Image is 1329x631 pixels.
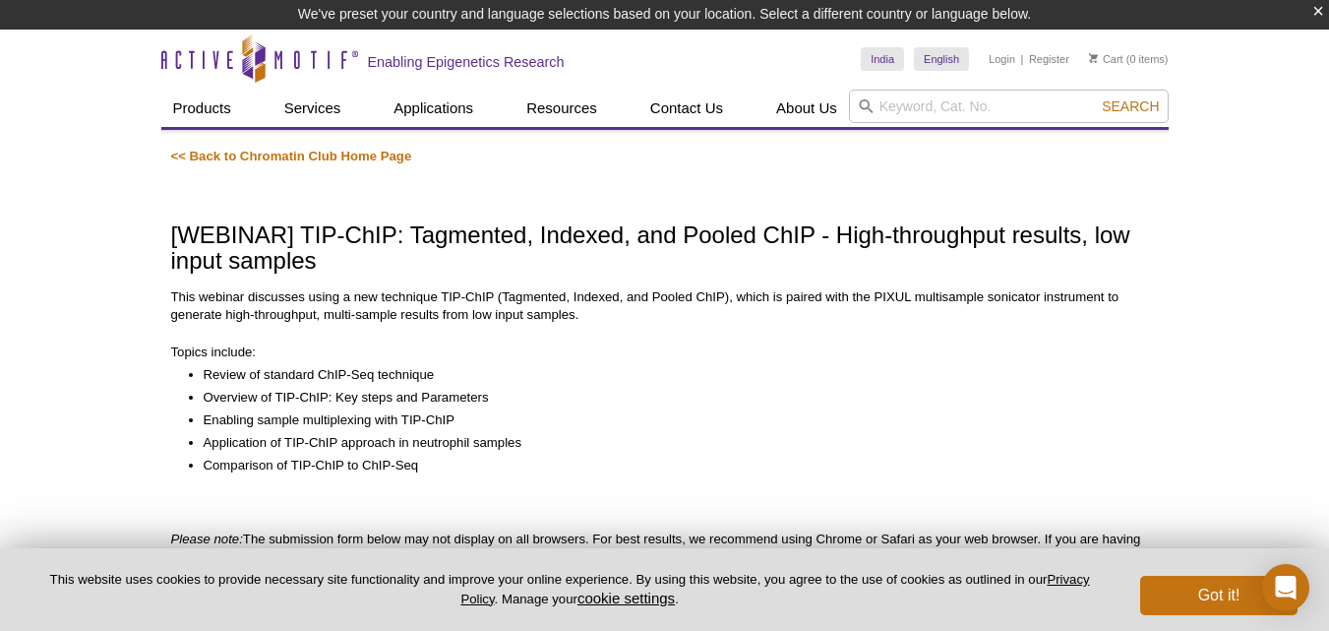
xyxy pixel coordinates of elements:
[204,389,1139,407] li: Overview of TIP-ChIP: Key steps and Parameters
[1089,53,1098,63] img: Your Cart
[1029,52,1069,66] a: Register
[460,572,1089,605] a: Privacy Policy
[171,222,1159,277] h1: [WEBINAR] TIP-ChIP: Tagmented, Indexed, and Pooled ChIP - High-throughput results, low input samples
[161,90,243,127] a: Products
[204,434,1139,452] li: Application of TIP-ChIP approach in neutrophil samples
[171,531,1159,566] p: The submission form below may not display on all browsers. For best results, we recommend using C...
[577,590,675,606] button: cookie settings
[31,571,1108,608] p: This website uses cookies to provide necessary site functionality and improve your online experie...
[1140,576,1298,615] button: Got it!
[1021,47,1024,71] li: |
[204,411,1139,429] li: Enabling sample multiplexing with TIP-ChIP
[171,149,412,163] a: << Back to Chromatin Club Home Page
[1089,52,1123,66] a: Cart
[382,90,485,127] a: Applications
[861,47,904,71] a: India
[204,366,1139,384] li: Review of standard ChIP-Seq technique
[849,90,1169,123] input: Keyword, Cat. No.
[764,90,849,127] a: About Us
[171,288,1159,324] p: This webinar discusses using a new technique TIP-ChIP (Tagmented, Indexed, and Pooled ChIP), whic...
[638,90,735,127] a: Contact Us
[1096,97,1165,115] button: Search
[1102,98,1159,114] span: Search
[368,53,565,71] h2: Enabling Epigenetics Research
[989,52,1015,66] a: Login
[514,90,609,127] a: Resources
[1262,564,1309,611] div: Open Intercom Messenger
[1089,47,1169,71] li: (0 items)
[171,532,243,546] em: Please note:
[272,90,353,127] a: Services
[171,344,1159,361] p: Topics include:
[914,47,969,71] a: English
[204,457,1139,474] li: Comparison of TIP-ChIP to ChIP-Seq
